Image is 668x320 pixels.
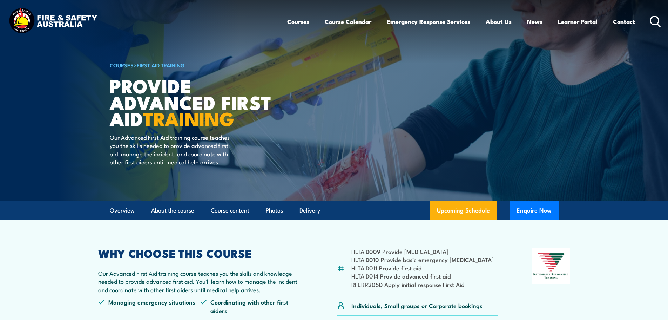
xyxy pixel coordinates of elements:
[266,201,283,220] a: Photos
[143,103,234,132] strong: TRAINING
[137,61,185,69] a: First Aid Training
[110,61,283,69] h6: >
[98,298,201,314] li: Managing emergency situations
[351,255,494,263] li: HLTAID010 Provide basic emergency [MEDICAL_DATA]
[151,201,194,220] a: About the course
[558,12,598,31] a: Learner Portal
[200,298,303,314] li: Coordinating with other first aiders
[110,77,283,126] h1: Provide Advanced First Aid
[527,12,542,31] a: News
[351,272,494,280] li: HLTAID014 Provide advanced first aid
[110,61,134,69] a: COURSES
[98,269,303,294] p: Our Advanced First Aid training course teaches you the skills and knowledge needed to provide adv...
[486,12,512,31] a: About Us
[532,248,570,284] img: Nationally Recognised Training logo.
[211,201,249,220] a: Course content
[110,133,238,166] p: Our Advanced First Aid training course teaches you the skills needed to provide advanced first ai...
[98,248,303,258] h2: WHY CHOOSE THIS COURSE
[613,12,635,31] a: Contact
[287,12,309,31] a: Courses
[299,201,320,220] a: Delivery
[510,201,559,220] button: Enquire Now
[430,201,497,220] a: Upcoming Schedule
[110,201,135,220] a: Overview
[325,12,371,31] a: Course Calendar
[351,280,494,288] li: RIIERR205D Apply initial response First Aid
[351,301,483,309] p: Individuals, Small groups or Corporate bookings
[387,12,470,31] a: Emergency Response Services
[351,247,494,255] li: HLTAID009 Provide [MEDICAL_DATA]
[351,264,494,272] li: HLTAID011 Provide first aid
